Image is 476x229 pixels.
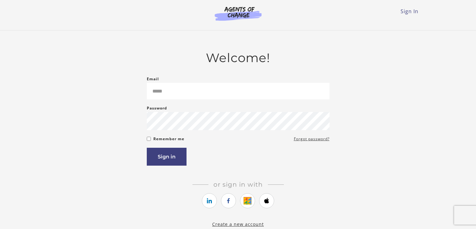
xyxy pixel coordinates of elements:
img: Agents of Change Logo [208,6,268,21]
h2: Welcome! [147,51,330,65]
a: https://courses.thinkific.com/users/auth/apple?ss%5Breferral%5D=&ss%5Buser_return_to%5D=&ss%5Bvis... [259,193,274,208]
a: Sign In [401,8,418,15]
label: Password [147,104,167,112]
a: https://courses.thinkific.com/users/auth/linkedin?ss%5Breferral%5D=&ss%5Buser_return_to%5D=&ss%5B... [202,193,217,208]
a: Forgot password? [294,135,330,143]
span: Or sign in with [208,181,268,188]
a: https://courses.thinkific.com/users/auth/facebook?ss%5Breferral%5D=&ss%5Buser_return_to%5D=&ss%5B... [221,193,236,208]
a: https://courses.thinkific.com/users/auth/google?ss%5Breferral%5D=&ss%5Buser_return_to%5D=&ss%5Bvi... [240,193,255,208]
label: Remember me [153,135,184,143]
label: Email [147,75,159,83]
a: Create a new account [212,221,264,227]
button: Sign in [147,148,187,166]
